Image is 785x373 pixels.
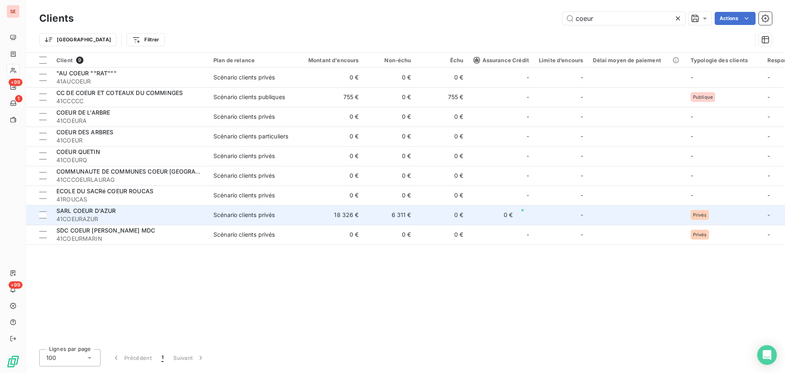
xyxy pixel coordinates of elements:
[757,345,777,365] div: Open Intercom Messenger
[416,166,469,185] td: 0 €
[213,57,289,63] div: Plan de relance
[56,129,113,136] span: COEUR DES ARBRES
[767,113,770,120] span: -
[127,33,164,46] button: Filtrer
[369,57,411,63] div: Non-échu
[416,87,469,107] td: 755 €
[767,192,770,199] span: -
[46,354,56,362] span: 100
[563,12,685,25] input: Rechercher
[56,70,117,77] span: "AU COEUR ""RAT"""
[213,172,275,180] div: Scénario clients privés
[294,68,364,87] td: 0 €
[767,74,770,81] span: -
[527,113,529,121] span: -
[364,146,416,166] td: 0 €
[527,93,529,101] span: -
[56,97,204,105] span: 41CCCCC
[691,133,693,140] span: -
[364,225,416,244] td: 0 €
[213,132,288,140] div: Scénario clients particuliers
[416,205,469,225] td: 0 €
[527,191,529,199] span: -
[593,57,680,63] div: Délai moyen de paiement
[56,117,204,125] span: 41COEURA
[298,57,359,63] div: Montant d'encours
[527,172,529,180] span: -
[213,152,275,160] div: Scénario clients privés
[473,57,529,63] span: Assurance Crédit
[213,113,275,121] div: Scénario clients privés
[527,152,529,160] span: -
[416,185,469,205] td: 0 €
[581,172,583,180] span: -
[294,225,364,244] td: 0 €
[693,212,706,217] span: Privés
[213,211,275,219] div: Scénario clients privés
[691,172,693,179] span: -
[56,235,204,243] span: 41COEURMARIN
[157,349,168,366] button: 1
[213,231,275,239] div: Scénario clients privés
[294,87,364,107] td: 755 €
[691,113,693,120] span: -
[294,185,364,205] td: 0 €
[364,107,416,127] td: 0 €
[364,87,416,107] td: 0 €
[56,195,204,203] span: 41ROUCAS
[581,191,583,199] span: -
[294,205,364,225] td: 18 326 €
[161,354,164,362] span: 1
[693,95,713,99] span: Publique
[416,146,469,166] td: 0 €
[581,93,583,101] span: -
[56,57,73,63] span: Client
[581,132,583,140] span: -
[56,89,183,96] span: CC DE COEUR ET COTEAUX DU COMMINGES
[294,146,364,166] td: 0 €
[581,211,583,219] span: -
[7,355,20,368] img: Logo LeanPay
[364,205,416,225] td: 6 311 €
[364,166,416,185] td: 0 €
[15,95,22,102] span: 1
[56,215,204,223] span: 41COEURAZUR
[9,281,22,289] span: +99
[539,57,583,63] div: Limite d’encours
[39,11,74,26] h3: Clients
[56,207,116,214] span: SARL COEUR D'AZUR
[691,152,693,159] span: -
[581,231,583,239] span: -
[767,211,770,218] span: -
[767,93,770,100] span: -
[56,176,204,184] span: 41CCCOEURLAURAG
[767,172,770,179] span: -
[416,107,469,127] td: 0 €
[767,152,770,159] span: -
[421,57,464,63] div: Échu
[364,68,416,87] td: 0 €
[213,191,275,199] div: Scénario clients privés
[56,109,110,116] span: COEUR DE L'ARBRE
[691,57,758,63] div: Typologie des clients
[56,148,100,155] span: COEUR QUETIN
[581,113,583,121] span: -
[39,33,117,46] button: [GEOGRAPHIC_DATA]
[527,231,529,239] span: -
[416,68,469,87] td: 0 €
[9,79,22,86] span: +99
[504,211,513,219] span: 0 €
[767,133,770,140] span: -
[56,227,155,234] span: SDC COEUR [PERSON_NAME] MDC
[294,107,364,127] td: 0 €
[527,132,529,140] span: -
[56,156,204,164] span: 41COEURQ
[213,73,275,81] div: Scénario clients privés
[76,57,83,64] span: 9
[693,232,706,237] span: Privés
[294,166,364,185] td: 0 €
[581,73,583,81] span: -
[107,349,157,366] button: Précédent
[715,12,756,25] button: Actions
[364,127,416,146] td: 0 €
